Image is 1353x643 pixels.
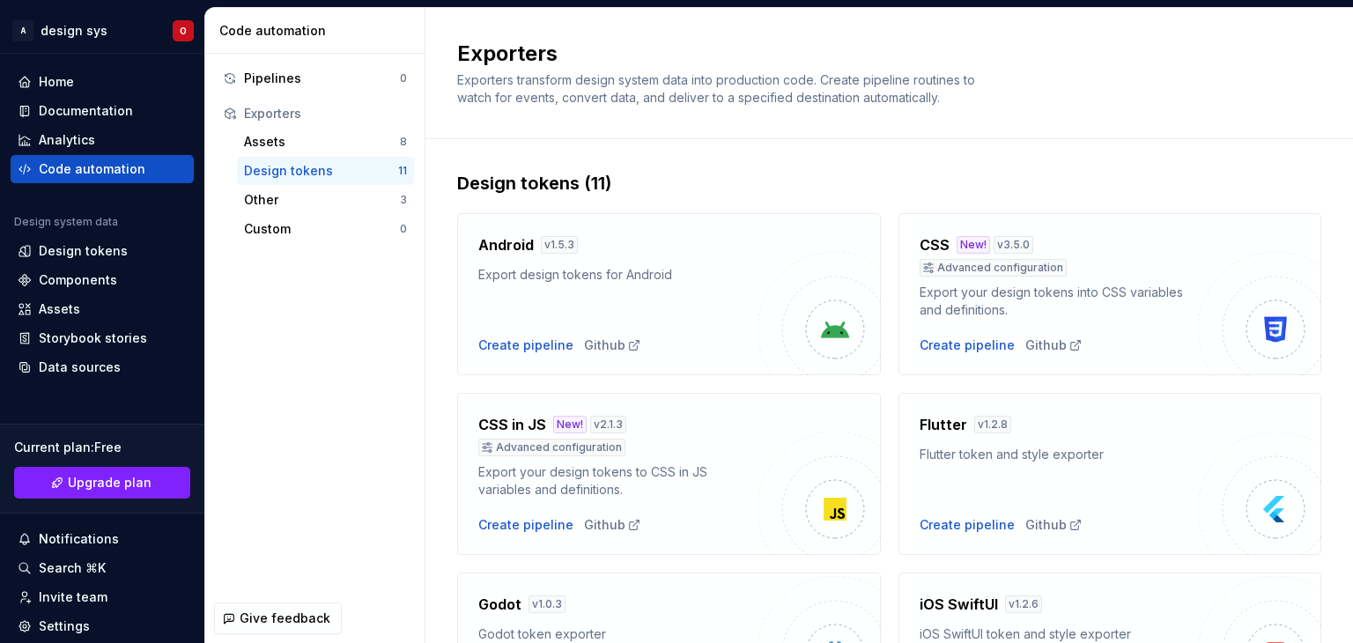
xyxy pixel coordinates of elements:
[39,530,119,548] div: Notifications
[478,439,625,456] div: Advanced configuration
[39,329,147,347] div: Storybook stories
[478,234,534,255] h4: Android
[478,463,758,499] div: Export your design tokens to CSS in JS variables and definitions.
[920,234,950,255] h4: CSS
[553,416,587,433] div: New!
[240,610,330,627] span: Give feedback
[478,336,573,354] button: Create pipeline
[920,284,1199,319] div: Export your design tokens into CSS variables and definitions.
[994,236,1033,254] div: v 3.5.0
[14,215,118,229] div: Design system data
[478,266,758,284] div: Export design tokens for Android
[39,300,80,318] div: Assets
[478,414,546,435] h4: CSS in JS
[12,20,33,41] div: A
[920,414,967,435] h4: Flutter
[244,133,400,151] div: Assets
[478,516,573,534] button: Create pipeline
[11,612,194,640] a: Settings
[478,625,758,643] div: Godot token exporter
[11,266,194,294] a: Components
[244,191,400,209] div: Other
[457,40,1300,68] h2: Exporters
[11,97,194,125] a: Documentation
[1025,336,1083,354] a: Github
[11,295,194,323] a: Assets
[39,358,121,376] div: Data sources
[974,416,1011,433] div: v 1.2.8
[1025,516,1083,534] a: Github
[400,222,407,236] div: 0
[244,162,398,180] div: Design tokens
[400,135,407,149] div: 8
[39,160,145,178] div: Code automation
[14,467,190,499] a: Upgrade plan
[11,353,194,381] a: Data sources
[398,164,407,178] div: 11
[11,68,194,96] a: Home
[11,237,194,265] a: Design tokens
[214,602,342,634] button: Give feedback
[920,259,1067,277] div: Advanced configuration
[920,516,1015,534] button: Create pipeline
[237,157,414,185] button: Design tokens11
[584,516,641,534] a: Github
[11,324,194,352] a: Storybook stories
[39,588,107,606] div: Invite team
[39,617,90,635] div: Settings
[11,583,194,611] a: Invite team
[219,22,418,40] div: Code automation
[11,525,194,553] button: Notifications
[920,336,1015,354] button: Create pipeline
[529,595,566,613] div: v 1.0.3
[68,474,152,491] span: Upgrade plan
[41,22,107,40] div: design sys
[920,594,998,615] h4: iOS SwiftUI
[39,131,95,149] div: Analytics
[590,416,626,433] div: v 2.1.3
[244,70,400,87] div: Pipelines
[180,24,187,38] div: O
[39,73,74,91] div: Home
[14,439,190,456] div: Current plan : Free
[457,171,1321,196] div: Design tokens (11)
[1005,595,1042,613] div: v 1.2.6
[237,215,414,243] button: Custom0
[920,446,1199,463] div: Flutter token and style exporter
[39,559,106,577] div: Search ⌘K
[11,126,194,154] a: Analytics
[457,72,979,105] span: Exporters transform design system data into production code. Create pipeline routines to watch fo...
[237,128,414,156] button: Assets8
[4,11,201,49] button: Adesign sysO
[244,220,400,238] div: Custom
[39,242,128,260] div: Design tokens
[11,155,194,183] a: Code automation
[11,554,194,582] button: Search ⌘K
[478,594,521,615] h4: Godot
[541,236,578,254] div: v 1.5.3
[584,336,641,354] a: Github
[39,102,133,120] div: Documentation
[957,236,990,254] div: New!
[400,71,407,85] div: 0
[39,271,117,289] div: Components
[244,105,407,122] div: Exporters
[216,64,414,92] button: Pipelines0
[400,193,407,207] div: 3
[237,186,414,214] button: Other3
